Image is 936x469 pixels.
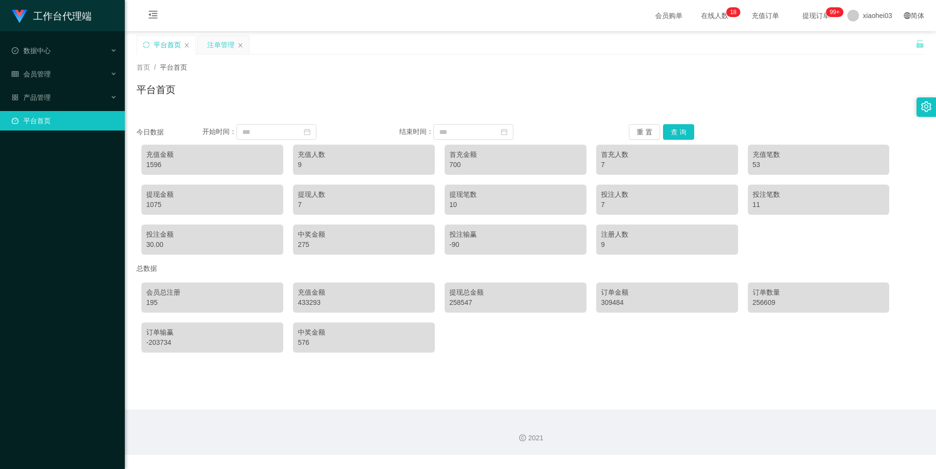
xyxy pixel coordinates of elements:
div: 1075 [146,200,278,210]
div: 提现金额 [146,189,278,200]
div: 注单管理 [207,36,234,54]
div: 总数据 [136,260,924,278]
i: 图标: close [184,42,190,48]
div: 会员总注册 [146,287,278,298]
div: 投注输赢 [449,229,582,240]
i: 图标: calendar [304,129,311,135]
div: 投注笔数 [753,189,885,200]
div: 订单金额 [601,287,733,298]
div: 309484 [601,298,733,308]
div: 充值人数 [298,150,430,160]
i: 图标: setting [921,101,932,112]
div: 258547 [449,298,582,308]
div: 9 [601,240,733,250]
div: 投注人数 [601,189,733,200]
a: 图标: dashboard平台首页 [12,111,117,131]
span: 产品管理 [12,94,51,101]
p: 8 [733,7,737,17]
i: 图标: menu-fold [136,0,170,32]
div: 7 [601,200,733,210]
i: 图标: table [12,71,19,77]
div: 10 [449,200,582,210]
div: 433293 [298,298,430,308]
span: 在线人数 [696,12,733,19]
span: / [154,63,156,71]
div: -90 [449,240,582,250]
i: 图标: check-circle-o [12,47,19,54]
span: 结束时间： [399,128,433,135]
i: 图标: global [904,12,911,19]
div: 256609 [753,298,885,308]
span: 平台首页 [160,63,187,71]
div: 1596 [146,160,278,170]
span: 数据中心 [12,47,51,55]
img: logo.9652507e.png [12,10,27,23]
div: 充值笔数 [753,150,885,160]
sup: 1050 [826,7,843,17]
div: 提现总金额 [449,287,582,298]
div: -203734 [146,338,278,348]
p: 1 [730,7,733,17]
div: 2021 [133,433,928,443]
i: 图标: appstore-o [12,94,19,101]
span: 提现订单 [798,12,835,19]
div: 700 [449,160,582,170]
span: 首页 [136,63,150,71]
div: 中奖金额 [298,327,430,338]
i: 图标: close [237,42,243,48]
div: 投注金额 [146,229,278,240]
div: 7 [601,160,733,170]
div: 30.00 [146,240,278,250]
div: 订单数量 [753,287,885,298]
button: 查 询 [663,124,694,140]
i: 图标: unlock [916,39,924,48]
span: 会员管理 [12,70,51,78]
div: 充值金额 [146,150,278,160]
div: 今日数据 [136,127,202,137]
h1: 平台首页 [136,82,175,97]
div: 首充金额 [449,150,582,160]
i: 图标: calendar [501,129,507,135]
div: 53 [753,160,885,170]
div: 中奖金额 [298,229,430,240]
div: 订单输赢 [146,327,278,338]
div: 提现人数 [298,189,430,200]
div: 平台首页 [154,36,181,54]
div: 11 [753,200,885,210]
a: 工作台代理端 [12,12,92,19]
button: 重 置 [629,124,660,140]
span: 开始时间： [202,128,236,135]
div: 注册人数 [601,229,733,240]
div: 7 [298,200,430,210]
div: 576 [298,338,430,348]
sup: 18 [726,7,740,17]
div: 首充人数 [601,150,733,160]
div: 195 [146,298,278,308]
span: 充值订单 [747,12,784,19]
h1: 工作台代理端 [33,0,92,32]
div: 9 [298,160,430,170]
div: 275 [298,240,430,250]
div: 提现笔数 [449,189,582,200]
i: 图标: sync [143,41,150,48]
div: 充值金额 [298,287,430,298]
i: 图标: copyright [519,434,526,441]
